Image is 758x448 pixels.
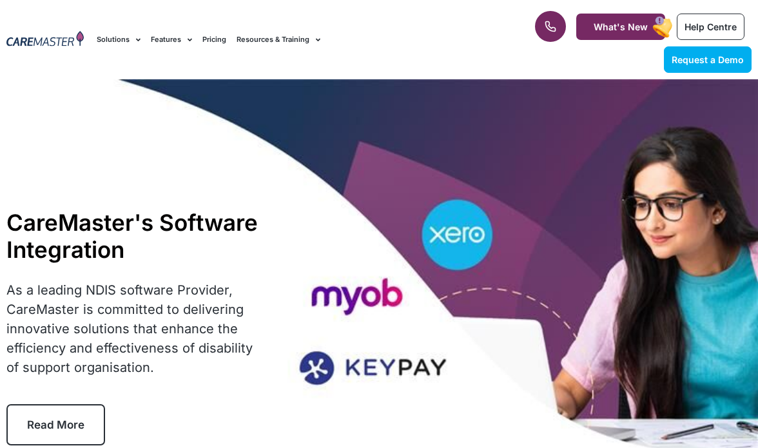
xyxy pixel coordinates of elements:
[672,54,744,65] span: Request a Demo
[97,18,483,61] nav: Menu
[237,18,320,61] a: Resources & Training
[97,18,141,61] a: Solutions
[677,14,744,40] a: Help Centre
[6,209,259,263] h1: CareMaster's Software Integration
[594,21,648,32] span: What's New
[27,418,84,431] span: Read More
[664,46,752,73] a: Request a Demo
[202,18,226,61] a: Pricing
[685,21,737,32] span: Help Centre
[6,404,105,445] a: Read More
[6,280,259,377] p: As a leading NDIS software Provider, CareMaster is committed to delivering innovative solutions t...
[576,14,665,40] a: What's New
[151,18,192,61] a: Features
[6,31,84,48] img: CareMaster Logo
